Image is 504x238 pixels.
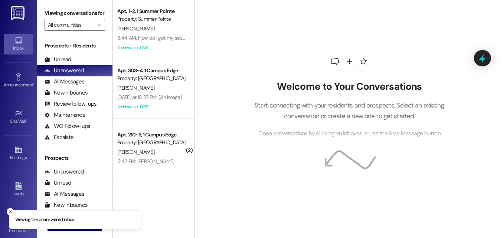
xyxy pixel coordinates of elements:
div: Archived on [DATE] [117,43,187,52]
div: Property: [GEOGRAPHIC_DATA] [117,139,186,146]
input: All communities [48,19,93,31]
span: • [33,81,34,86]
a: Inbox [4,34,33,54]
div: Prospects + Residents [37,42,112,50]
div: Prospects [37,154,112,162]
div: 8:44 AM: How do I get my security deposit back from last rental period? [117,34,272,41]
p: Viewing the Unanswered inbox [15,216,74,223]
div: Review follow-ups [45,100,96,108]
span: • [27,118,28,123]
div: Property: [GEOGRAPHIC_DATA] [117,75,186,82]
a: Site Visit • [4,107,33,127]
p: Start connecting with your residents and prospects. Select an existing conversation or create a n... [243,100,455,121]
div: Escalate [45,133,73,141]
h2: Welcome to Your Conversations [243,81,455,93]
i:  [97,22,101,28]
span: Open conversations by clicking on inboxes or use the New Message button [258,129,441,138]
span: • [29,227,30,232]
div: New Inbounds [45,201,88,209]
span: [PERSON_NAME] [117,149,154,155]
div: Unanswered [45,168,84,176]
div: Property: Summer Pointe [117,15,186,23]
div: Unread [45,56,71,63]
div: Apt. 207~3, 1 Campus Edge [117,185,186,193]
div: Unread [45,179,71,187]
div: Apt. 303~4, 1 Campus Edge [117,67,186,75]
div: Apt. 1~2, 1 Summer Pointe [117,7,186,15]
div: Unanswered [45,67,84,75]
a: Buildings [4,143,33,163]
div: Archived on [DATE] [117,102,187,112]
label: Viewing conversations for [45,7,105,19]
div: WO Follow-ups [45,122,90,130]
div: [DATE] at 10:27 PM: (An Image) [117,94,182,100]
div: All Messages [45,190,84,198]
img: ResiDesk Logo [11,6,26,20]
div: All Messages [45,78,84,86]
div: Maintenance [45,111,85,119]
span: [PERSON_NAME] [117,25,154,32]
a: Templates • [4,216,33,237]
span: [PERSON_NAME] [117,85,154,91]
div: New Inbounds [45,89,88,97]
a: Leads [4,180,33,200]
button: Close toast [7,208,14,215]
div: 5:42 PM: [PERSON_NAME] [117,158,174,165]
div: Apt. 210~3, 1 Campus Edge [117,131,186,139]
